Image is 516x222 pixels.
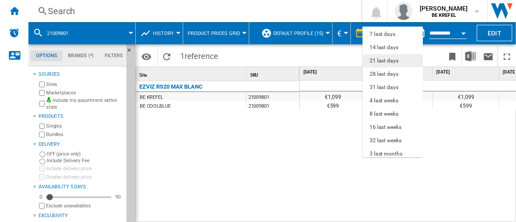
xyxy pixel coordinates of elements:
div: 7 last days [370,31,395,38]
div: 3 last months [370,150,402,158]
div: 31 last days [370,84,398,91]
div: 8 last weeks [370,110,398,118]
div: 28 last days [370,70,398,78]
div: 32 last weeks [370,137,402,144]
div: 16 last weeks [370,124,402,131]
div: 4 last weeks [370,97,398,105]
div: 21 last days [370,57,398,65]
div: 14 last days [370,44,398,51]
